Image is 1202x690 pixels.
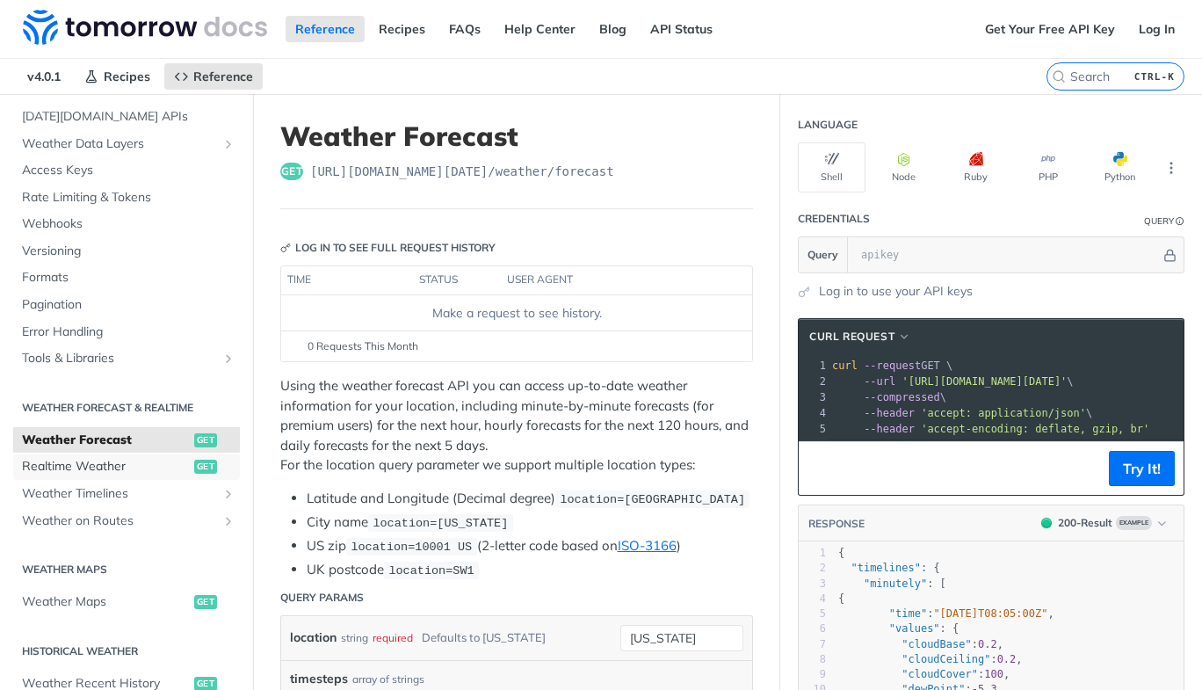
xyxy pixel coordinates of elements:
div: QueryInformation [1144,214,1184,228]
span: curl [832,360,858,372]
div: Query Params [280,590,364,606]
span: --url [864,375,895,388]
th: user agent [501,266,717,294]
div: array of strings [352,672,424,687]
span: "timelines" [851,562,920,574]
span: --header [864,407,915,419]
div: 6 [799,621,826,636]
span: get [194,595,217,609]
div: Log in to see full request history [280,240,496,256]
th: time [281,266,413,294]
span: Webhooks [22,215,235,233]
div: string [341,625,368,650]
span: "cloudCeiling" [901,653,990,665]
span: Realtime Weather [22,458,190,476]
span: [DATE][DOMAIN_NAME] APIs [22,108,235,126]
div: 2 [799,374,829,389]
div: 1 [799,358,829,374]
li: City name [307,512,753,533]
span: "[DATE]T08:05:00Z" [933,607,1047,620]
button: Try It! [1109,451,1175,486]
span: Formats [22,269,235,287]
span: get [194,460,217,474]
span: { [838,592,844,605]
span: Weather Timelines [22,485,217,503]
button: Query [799,237,848,272]
div: 200 - Result [1058,515,1112,531]
span: Weather Data Layers [22,135,217,153]
span: 0.2 [997,653,1017,665]
div: Query [1144,214,1174,228]
a: Reference [286,16,365,42]
h2: Historical Weather [13,643,240,659]
span: 0 Requests This Month [308,338,418,354]
div: 4 [799,592,826,606]
a: Webhooks [13,211,240,237]
a: Log In [1129,16,1184,42]
a: Recipes [75,63,160,90]
div: 3 [799,577,826,592]
span: --request [864,360,921,372]
span: location=SW1 [388,564,474,577]
a: Log in to use your API keys [819,282,973,301]
span: : { [838,622,959,635]
input: apikey [852,237,1161,272]
span: location=[GEOGRAPHIC_DATA] [560,493,745,506]
a: Formats [13,265,240,291]
a: Error Handling [13,319,240,345]
span: Versioning [22,243,235,260]
span: 100 [984,668,1003,680]
div: 5 [799,606,826,621]
span: \ [832,375,1074,388]
a: ISO-3166 [618,537,677,554]
span: cURL Request [809,329,894,345]
li: Latitude and Longitude (Decimal degree) [307,489,753,509]
span: 200 [1041,518,1052,528]
div: Credentials [798,211,870,227]
button: Show subpages for Weather Data Layers [221,137,235,151]
span: 'accept-encoding: deflate, gzip, br' [921,423,1149,435]
span: https://api.tomorrow.io/v4/weather/forecast [310,163,614,180]
a: Help Center [495,16,585,42]
span: location=[US_STATE] [373,517,508,530]
span: Rate Limiting & Tokens [22,189,235,207]
span: Tools & Libraries [22,350,217,367]
button: Show subpages for Weather on Routes [221,514,235,528]
a: Realtime Weatherget [13,454,240,480]
span: Recipes [104,69,150,84]
a: Reference [164,63,263,90]
span: Reference [193,69,253,84]
a: Rate Limiting & Tokens [13,185,240,211]
h2: Weather Maps [13,562,240,577]
button: cURL Request [803,328,917,345]
span: Query [807,247,838,263]
span: : , [838,653,1023,665]
svg: Search [1052,69,1066,84]
span: Error Handling [22,323,235,341]
span: { [838,547,844,559]
a: Weather TimelinesShow subpages for Weather Timelines [13,481,240,507]
a: Recipes [369,16,435,42]
span: : , [838,638,1003,650]
button: Node [870,142,938,192]
span: : { [838,562,940,574]
span: GET \ [832,360,952,372]
span: --header [864,423,915,435]
span: : [ [838,577,946,590]
div: 9 [799,667,826,682]
li: UK postcode [307,560,753,580]
th: status [413,266,501,294]
p: Using the weather forecast API you can access up-to-date weather information for your location, i... [280,376,753,476]
div: 3 [799,389,829,405]
div: 4 [799,405,829,421]
div: required [373,625,413,650]
div: Make a request to see history. [288,304,745,323]
span: '[URL][DOMAIN_NAME][DATE]' [901,375,1067,388]
div: 7 [799,637,826,652]
span: get [280,163,303,180]
span: Weather on Routes [22,512,217,530]
a: Pagination [13,292,240,318]
svg: Key [280,243,291,253]
a: Access Keys [13,157,240,184]
span: : , [838,607,1054,620]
